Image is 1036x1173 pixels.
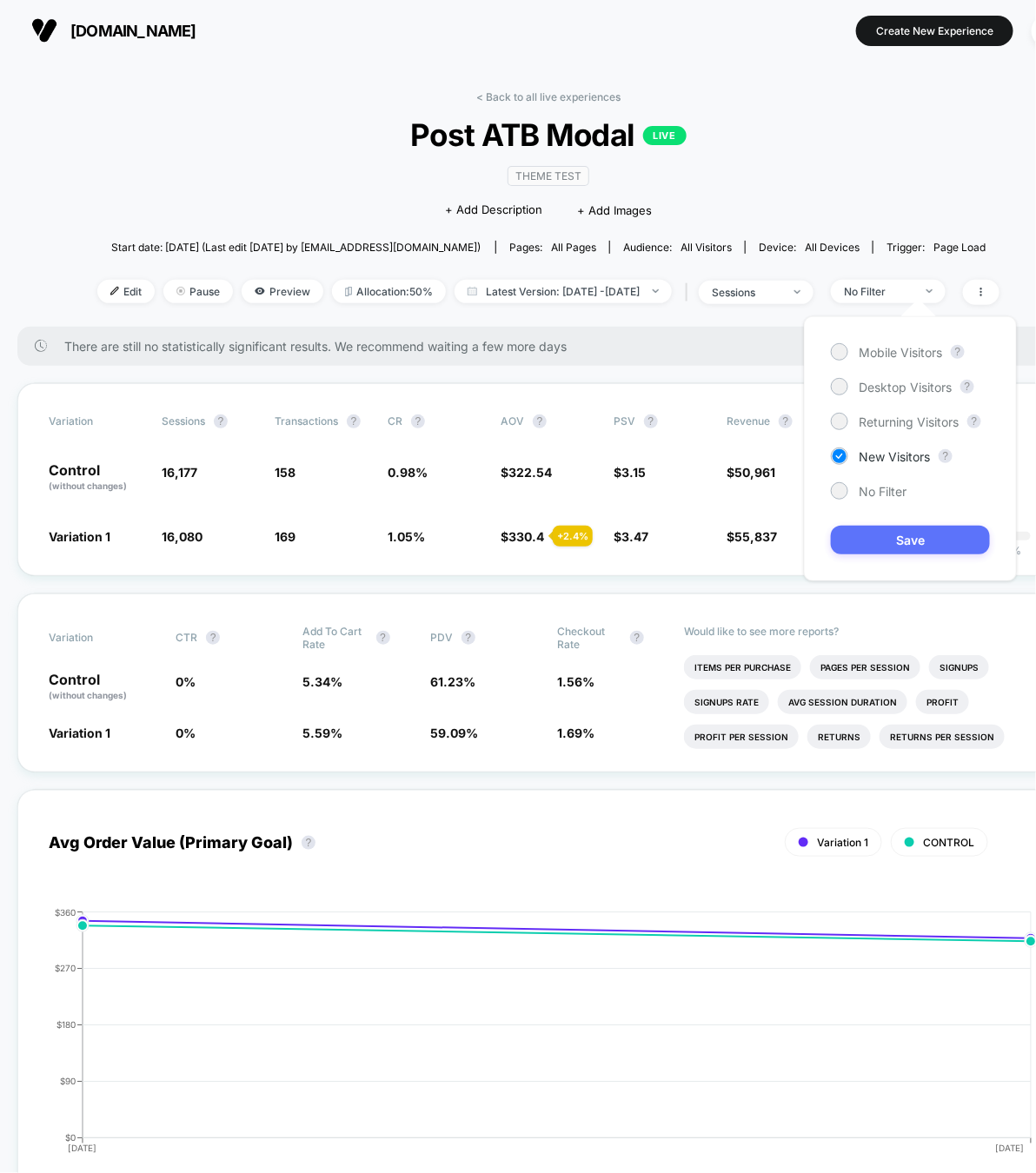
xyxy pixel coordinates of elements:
span: [DOMAIN_NAME] [70,22,196,40]
button: ? [644,414,658,428]
span: Variation 1 [49,529,110,544]
div: + 2.4 % [553,526,593,547]
img: edit [110,287,119,295]
span: $ [501,529,544,544]
div: Trigger: [887,241,986,254]
span: No Filter [859,484,906,499]
button: ? [411,414,425,428]
span: + Add Description [445,202,542,219]
tspan: $270 [55,963,76,973]
span: PDV [430,631,453,644]
span: Device: [745,241,873,254]
img: end [653,289,659,293]
span: Sessions [162,414,205,427]
button: [DOMAIN_NAME] [26,17,202,44]
span: 61.23 % [430,674,475,689]
div: AVG_ORDER_VALUE [31,908,1031,1169]
span: 158 [275,465,296,480]
span: $ [614,529,648,544]
span: All Visitors [681,241,732,254]
span: Transactions [275,414,338,427]
span: Pause [163,280,233,303]
button: ? [939,449,953,463]
span: 1.05 % [388,529,425,544]
span: Preview [242,280,323,303]
tspan: $360 [55,907,76,918]
span: 5.59 % [303,726,343,740]
span: Mobile Visitors [859,345,942,360]
span: Page Load [933,241,986,254]
span: Variation 1 [817,836,868,849]
span: Variation [49,414,144,428]
tspan: $180 [56,1019,76,1030]
img: end [794,290,800,294]
span: Start date: [DATE] (Last edit [DATE] by [EMAIL_ADDRESS][DOMAIN_NAME]) [111,241,481,254]
li: Signups [929,655,989,679]
li: Avg Session Duration [778,690,907,714]
tspan: [DATE] [996,1143,1025,1153]
span: all devices [805,241,860,254]
span: + Add Images [577,203,652,217]
span: 1.56 % [557,674,594,689]
span: 0 % [176,726,196,740]
span: 0 % [176,674,196,689]
p: Control [49,463,144,493]
button: ? [206,631,220,645]
span: 5.34 % [303,674,343,689]
button: Save [831,526,990,554]
button: ? [376,631,390,645]
span: all pages [551,241,596,254]
span: 59.09 % [430,726,478,740]
button: Create New Experience [856,16,1013,46]
button: ? [779,414,793,428]
span: $ [727,465,775,480]
span: Checkout Rate [557,625,621,651]
button: ? [302,836,315,850]
img: Visually logo [31,17,57,43]
button: ? [462,631,475,645]
img: calendar [468,287,477,295]
span: 16,080 [162,529,203,544]
div: Audience: [623,241,732,254]
span: Variation [49,625,144,651]
button: ? [967,414,981,428]
span: 169 [275,529,296,544]
button: ? [347,414,361,428]
span: Returning Visitors [859,414,959,429]
span: 330.4 [508,529,544,544]
span: 1.69 % [557,726,594,740]
button: ? [214,414,228,428]
div: Pages: [509,241,596,254]
span: $ [727,529,777,544]
li: Profit [916,690,969,714]
a: < Back to all live experiences [476,90,621,103]
li: Items Per Purchase [684,655,801,679]
span: | [681,280,699,305]
span: Revenue [727,414,770,427]
span: CR [388,414,402,427]
div: No Filter [844,285,913,298]
span: $ [501,465,552,480]
span: (without changes) [49,480,127,491]
li: Returns [807,725,871,749]
p: LIVE [643,126,687,145]
span: 3.47 [621,529,648,544]
span: PSV [614,414,635,427]
span: Edit [97,280,155,303]
li: Returns Per Session [880,725,1005,749]
span: CONTROL [923,836,974,849]
span: (without changes) [49,690,127,700]
span: Desktop Visitors [859,380,952,394]
tspan: $90 [60,1076,76,1086]
li: Pages Per Session [810,655,920,679]
span: 322.54 [508,465,552,480]
span: CTR [176,631,197,644]
button: ? [960,380,974,394]
span: New Visitors [859,449,930,464]
img: end [926,289,933,293]
span: 55,837 [734,529,777,544]
button: ? [630,631,644,645]
span: Latest Version: [DATE] - [DATE] [455,280,672,303]
span: Allocation: 50% [332,280,446,303]
li: Profit Per Session [684,725,799,749]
